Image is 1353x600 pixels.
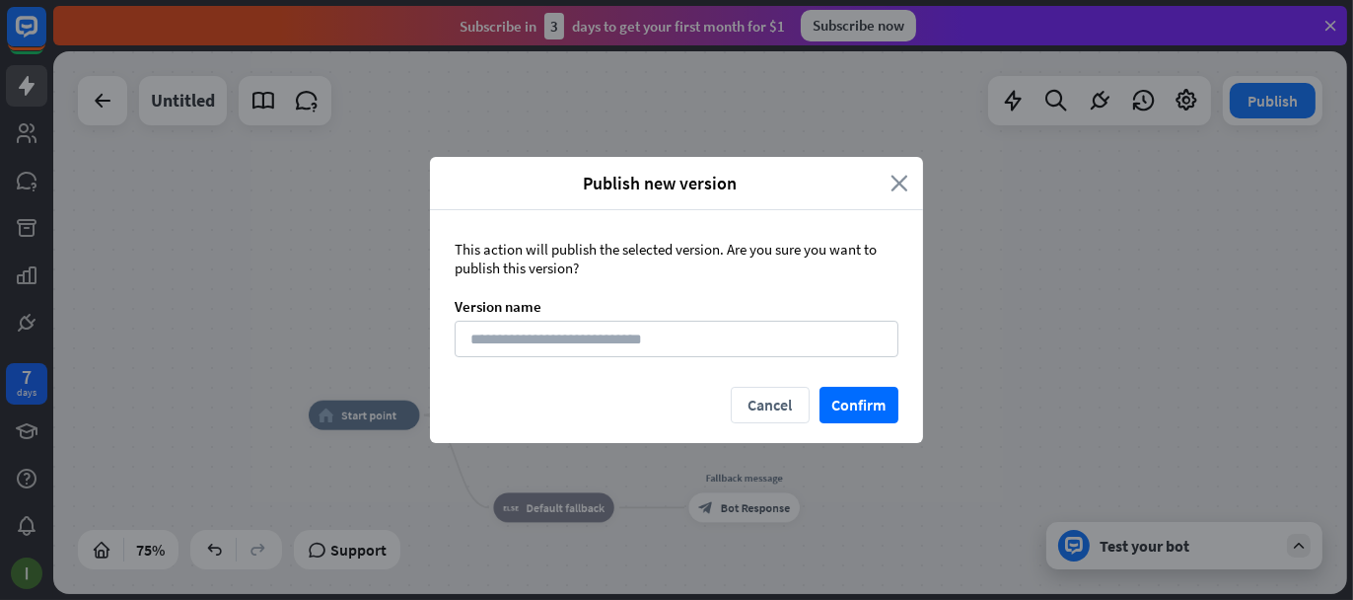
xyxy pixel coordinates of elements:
[890,172,908,194] i: close
[445,172,876,194] span: Publish new version
[455,240,898,277] div: This action will publish the selected version. Are you sure you want to publish this version?
[455,297,898,316] div: Version name
[731,387,810,423] button: Cancel
[16,8,75,67] button: Open LiveChat chat widget
[819,387,898,423] button: Confirm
